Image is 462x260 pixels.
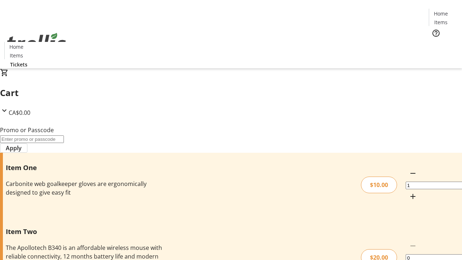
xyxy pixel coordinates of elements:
h3: Item One [6,162,164,173]
a: Home [429,10,452,17]
a: Items [5,52,28,59]
span: Items [434,18,448,26]
div: $10.00 [361,177,397,193]
span: Tickets [435,42,452,49]
img: Orient E2E Organization s9BTNrfZUc's Logo [4,25,69,61]
span: Items [10,52,23,59]
h3: Item Two [6,226,164,237]
span: Home [434,10,448,17]
a: Tickets [429,42,458,49]
a: Home [5,43,28,51]
span: Home [9,43,23,51]
span: Tickets [10,61,27,68]
span: CA$0.00 [9,109,30,117]
a: Items [429,18,452,26]
button: Increment by one [406,189,420,204]
span: Apply [6,144,22,152]
button: Decrement by one [406,166,420,181]
a: Tickets [4,61,33,68]
button: Help [429,26,443,40]
div: Carbonite web goalkeeper gloves are ergonomically designed to give easy fit [6,179,164,197]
